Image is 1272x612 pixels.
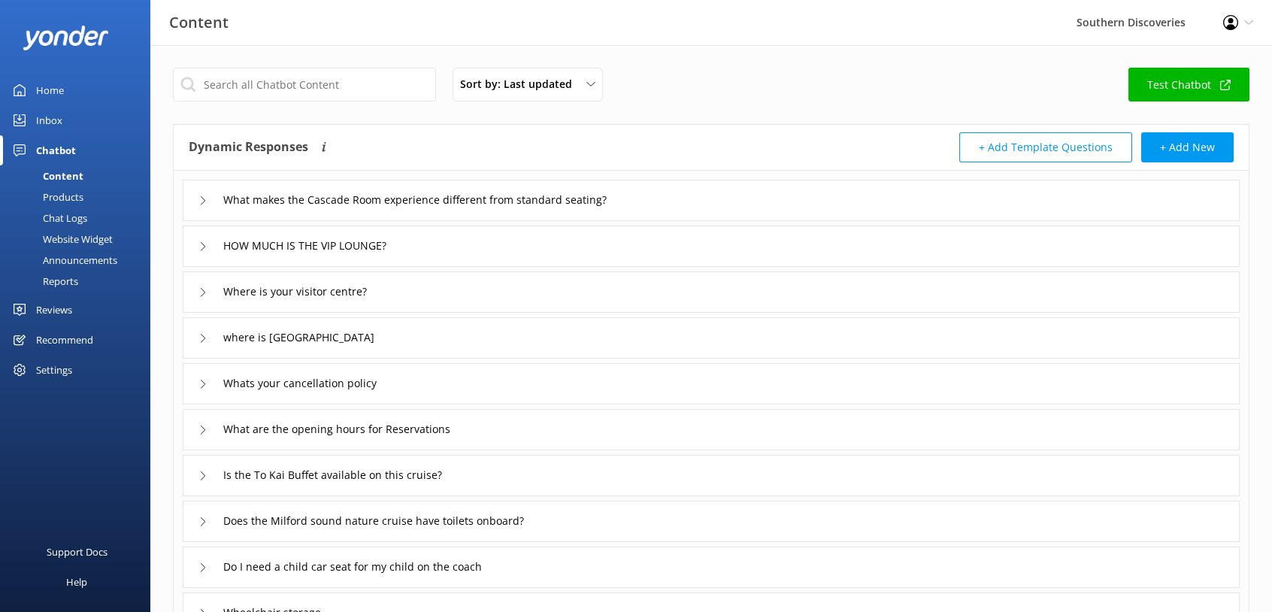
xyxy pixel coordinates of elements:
[9,271,78,292] div: Reports
[223,329,374,346] span: where is [GEOGRAPHIC_DATA]
[223,513,524,529] span: Does the Milford sound nature cruise have toilets onboard?
[959,132,1132,162] button: + Add Template Questions
[9,250,117,271] div: Announcements
[9,165,83,186] div: Content
[223,283,367,300] span: Where is your visitor centre?
[169,11,229,35] h3: Content
[223,467,442,483] span: Is the To Kai Buffet available on this cruise?
[47,537,108,567] div: Support Docs
[9,186,83,208] div: Products
[9,229,113,250] div: Website Widget
[460,76,581,92] span: Sort by: Last updated
[36,135,76,165] div: Chatbot
[9,229,150,250] a: Website Widget
[9,208,87,229] div: Chat Logs
[173,68,436,101] input: Search all Chatbot Content
[9,208,150,229] a: Chat Logs
[1128,68,1249,101] a: Test Chatbot
[223,238,386,254] span: HOW MUCH IS THE VIP LOUNGE?
[36,75,64,105] div: Home
[223,375,377,392] span: Whats your cancellation policy
[189,132,308,162] h4: Dynamic Responses
[9,250,150,271] a: Announcements
[223,421,450,438] span: What are the opening hours for Reservations
[9,186,150,208] a: Products
[9,271,150,292] a: Reports
[223,559,482,575] span: Do I need a child car seat for my child on the coach
[23,26,109,50] img: yonder-white-logo.png
[36,325,93,355] div: Recommend
[223,192,607,208] span: What makes the Cascade Room experience different from standard seating?
[9,165,150,186] a: Content
[36,355,72,385] div: Settings
[36,105,62,135] div: Inbox
[66,567,87,597] div: Help
[36,295,72,325] div: Reviews
[1141,132,1234,162] button: + Add New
